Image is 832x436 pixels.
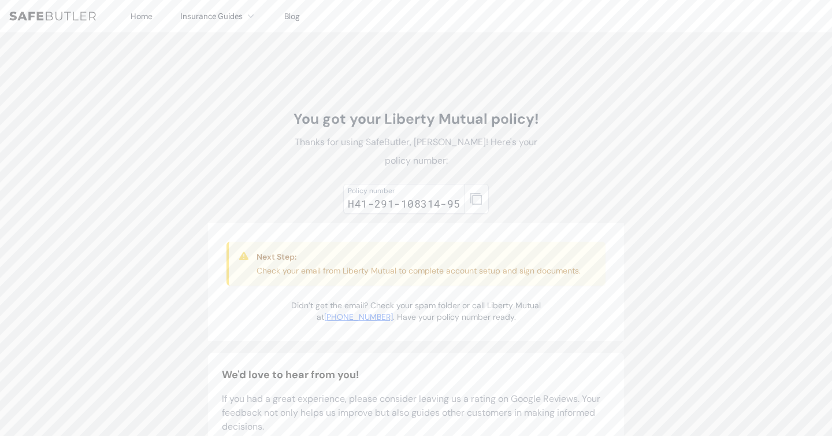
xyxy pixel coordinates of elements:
h1: You got your Liberty Mutual policy! [287,110,545,128]
a: [PHONE_NUMBER] [324,312,393,322]
img: SafeButler Text Logo [9,12,96,21]
h2: We'd love to hear from you! [222,367,610,383]
p: If you had a great experience, please consider leaving us a rating on Google Reviews. Your feedba... [222,392,610,434]
div: Policy number [348,186,460,195]
button: Insurance Guides [180,9,257,23]
h3: Next Step: [257,251,581,263]
p: Thanks for using SafeButler, [PERSON_NAME]! Here's your policy number: [287,133,545,170]
a: Blog [284,11,300,21]
p: Didn’t get the email? Check your spam folder or call Liberty Mutual at . Have your policy number ... [287,300,545,323]
a: Home [131,11,153,21]
p: Check your email from Liberty Mutual to complete account setup and sign documents. [257,265,581,276]
div: H41-291-108314-95 [348,195,460,212]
